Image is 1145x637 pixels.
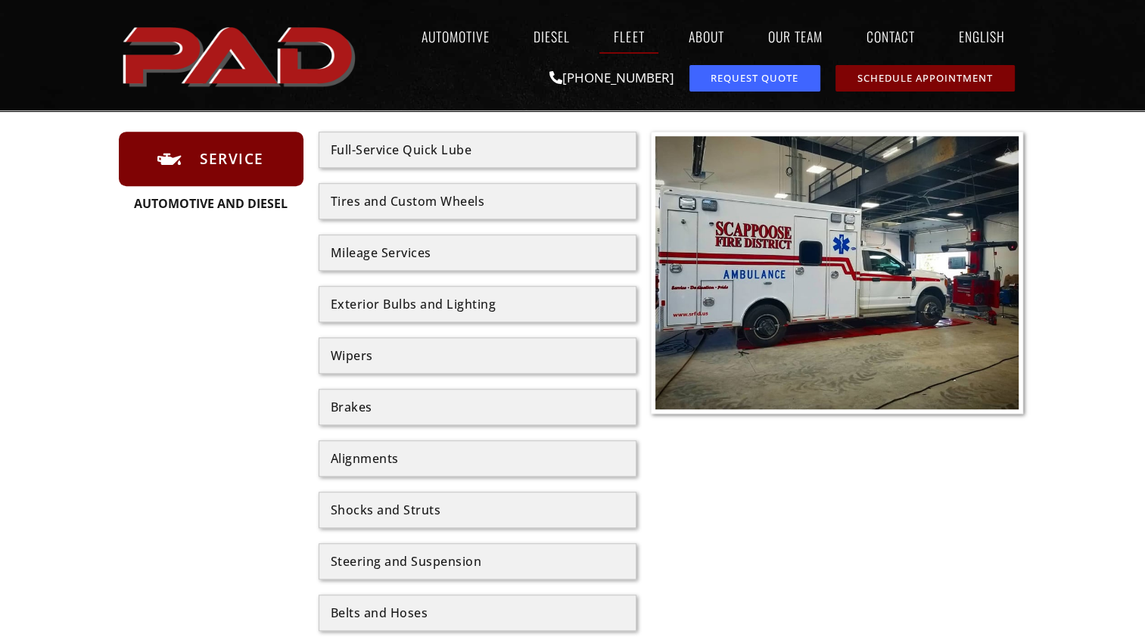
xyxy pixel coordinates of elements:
a: English [944,19,1026,54]
div: Shocks and Struts [331,504,624,516]
div: Exterior Bulbs and Lighting [331,298,624,310]
div: Full-Service Quick Lube [331,144,624,156]
div: Alignments [331,452,624,465]
img: The image shows the word "PAD" in bold, red, uppercase letters with a slight shadow effect. [118,14,363,96]
span: Schedule Appointment [857,73,993,83]
a: Our Team [753,19,836,54]
img: A Scappoose Fire District ambulance is parked inside a garage or maintenance bay next to vehicle ... [655,136,1019,409]
a: schedule repair or service appointment [835,65,1015,92]
div: Mileage Services [331,247,624,259]
a: Contact [851,19,929,54]
div: Belts and Hoses [331,607,624,619]
span: Service [196,147,264,171]
div: Wipers [331,350,624,362]
a: pro automotive and diesel home page [118,14,363,96]
a: [PHONE_NUMBER] [549,69,674,86]
a: About [674,19,738,54]
a: Automotive [407,19,504,54]
div: Brakes [331,401,624,413]
a: request a service or repair quote [689,65,820,92]
div: Steering and Suspension [331,555,624,567]
a: Diesel [519,19,584,54]
span: Request Quote [711,73,798,83]
a: Fleet [599,19,658,54]
div: Automotive and Diesel [119,197,303,210]
div: Tires and Custom Wheels [331,195,624,207]
nav: Menu [363,19,1026,54]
